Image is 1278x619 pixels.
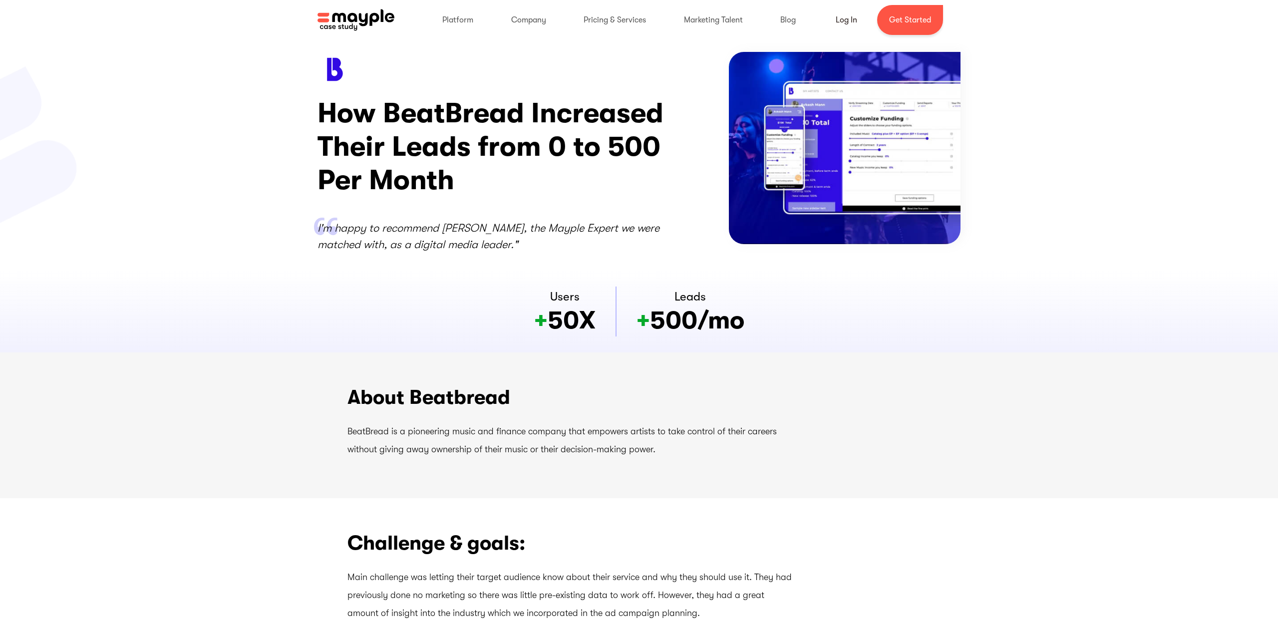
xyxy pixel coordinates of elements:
[534,306,596,335] p: 50X
[824,8,869,32] a: Log In
[770,4,806,36] div: Blog
[674,4,753,36] div: Marketing Talent
[318,222,659,251] em: I'm happy to recommend [PERSON_NAME], the Mayple Expert we were matched with, as a digital media ...
[318,97,674,198] h1: How BeatBread Increased Their Leads from 0 to 500 Per Month
[574,4,656,36] div: Pricing & Services
[347,382,797,412] h2: About Beatbread
[674,288,706,306] h2: Leads
[501,4,556,36] div: Company
[637,306,744,335] p: 500/mo
[550,288,580,306] h2: Users
[432,4,483,36] div: Platform
[637,306,650,334] span: +
[877,5,943,35] a: Get Started
[347,528,797,558] h2: Challenge & goals:
[347,422,797,458] p: BeatBread is a pioneering music and finance company that empowers artists to take control of thei...
[534,306,548,334] span: +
